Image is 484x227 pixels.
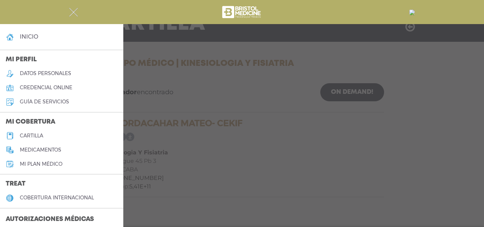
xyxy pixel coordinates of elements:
[20,85,72,91] h5: credencial online
[69,8,78,17] img: Cober_menu-close-white.svg
[20,70,71,76] h5: datos personales
[20,161,62,167] h5: Mi plan médico
[20,133,43,139] h5: cartilla
[20,195,94,201] h5: cobertura internacional
[20,99,69,105] h5: guía de servicios
[20,147,61,153] h5: medicamentos
[20,33,38,40] h4: inicio
[409,10,415,15] img: 27196
[221,4,263,21] img: bristol-medicine-blanco.png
